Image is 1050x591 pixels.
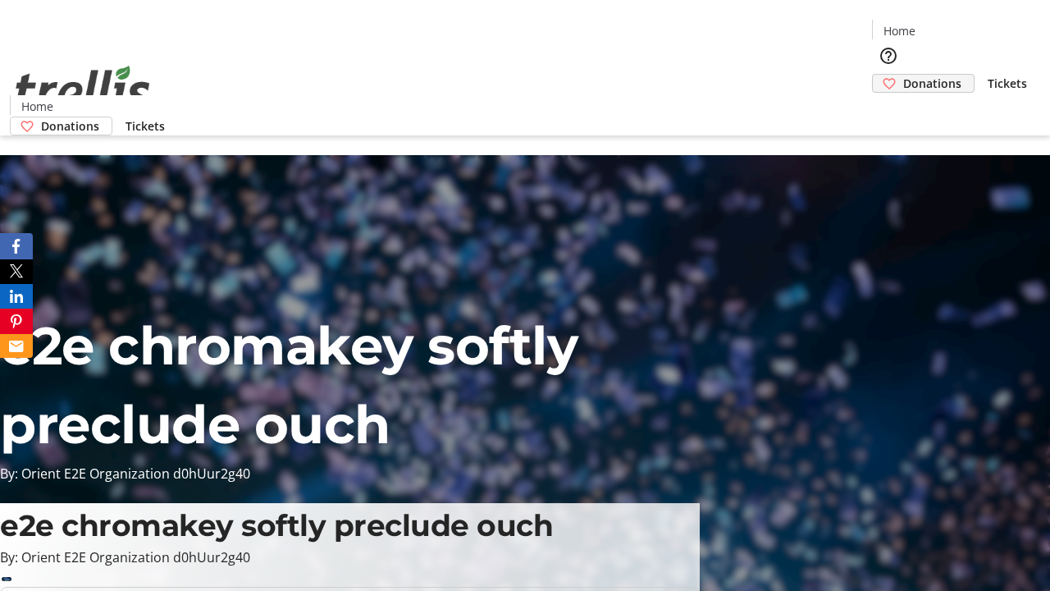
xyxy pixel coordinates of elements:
a: Tickets [975,75,1040,92]
a: Tickets [112,117,178,135]
span: Tickets [988,75,1027,92]
a: Donations [10,117,112,135]
img: Orient E2E Organization d0hUur2g40's Logo [10,48,156,130]
span: Tickets [126,117,165,135]
span: Donations [41,117,99,135]
button: Help [872,39,905,72]
a: Home [873,22,925,39]
span: Home [883,22,915,39]
span: Home [21,98,53,115]
button: Cart [872,93,905,126]
span: Donations [903,75,961,92]
a: Donations [872,74,975,93]
a: Home [11,98,63,115]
